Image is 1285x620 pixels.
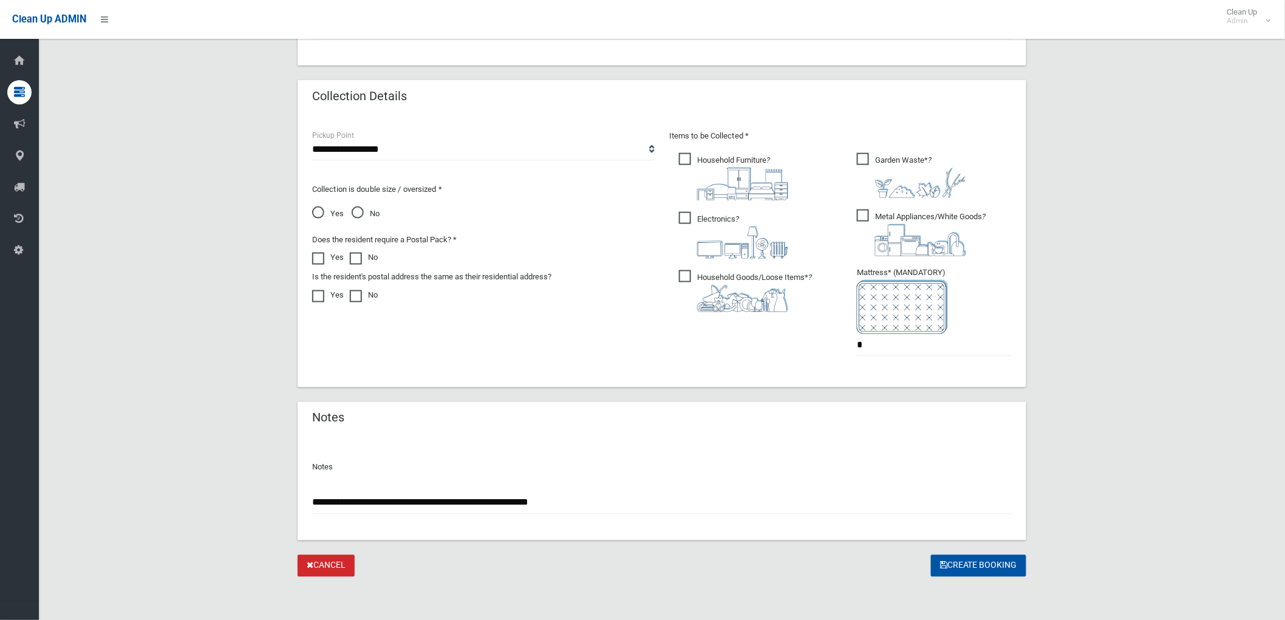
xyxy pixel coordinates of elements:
[312,250,344,265] label: Yes
[875,155,966,198] i: ?
[1227,16,1258,26] small: Admin
[697,214,788,259] i: ?
[857,280,948,334] img: e7408bece873d2c1783593a074e5cb2f.png
[697,227,788,259] img: 394712a680b73dbc3d2a6a3a7ffe5a07.png
[298,406,359,430] header: Notes
[669,129,1012,143] p: Items to be Collected *
[857,153,966,198] span: Garden Waste*
[312,288,344,302] label: Yes
[298,84,421,108] header: Collection Details
[312,233,457,247] label: Does the resident require a Postal Pack? *
[697,273,812,312] i: ?
[298,555,355,577] a: Cancel
[697,155,788,200] i: ?
[697,285,788,312] img: b13cc3517677393f34c0a387616ef184.png
[679,270,812,312] span: Household Goods/Loose Items*
[931,555,1026,577] button: Create Booking
[312,270,551,284] label: Is the resident's postal address the same as their residential address?
[352,206,380,221] span: No
[350,288,378,302] label: No
[350,250,378,265] label: No
[857,268,1012,334] span: Mattress* (MANDATORY)
[312,460,1012,475] p: Notes
[679,212,788,259] span: Electronics
[875,168,966,198] img: 4fd8a5c772b2c999c83690221e5242e0.png
[875,224,966,256] img: 36c1b0289cb1767239cdd3de9e694f19.png
[857,210,986,256] span: Metal Appliances/White Goods
[875,212,986,256] i: ?
[1221,7,1270,26] span: Clean Up
[312,182,655,197] p: Collection is double size / oversized *
[312,206,344,221] span: Yes
[697,168,788,200] img: aa9efdbe659d29b613fca23ba79d85cb.png
[12,13,86,25] span: Clean Up ADMIN
[679,153,788,200] span: Household Furniture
